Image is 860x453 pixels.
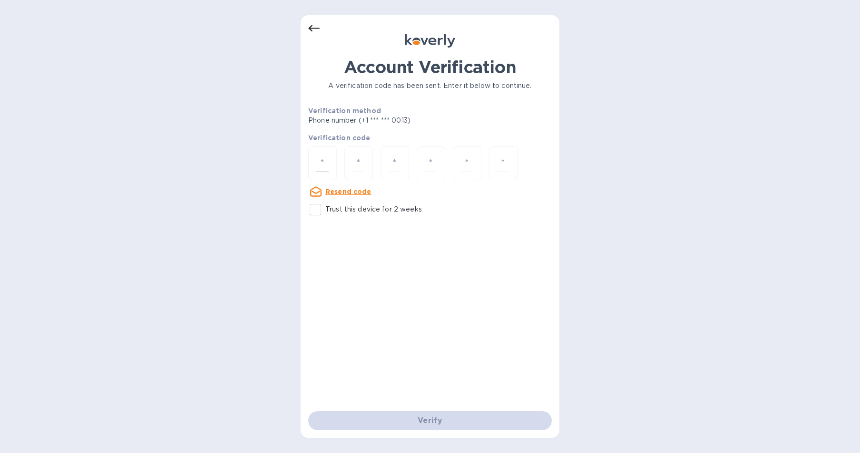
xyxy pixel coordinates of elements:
p: Verification code [308,133,552,143]
p: A verification code has been sent. Enter it below to continue. [308,81,552,91]
p: Trust this device for 2 weeks [325,204,422,214]
b: Verification method [308,107,381,115]
h1: Account Verification [308,57,552,77]
u: Resend code [325,188,371,195]
p: Phone number (+1 *** *** 0013) [308,116,483,125]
